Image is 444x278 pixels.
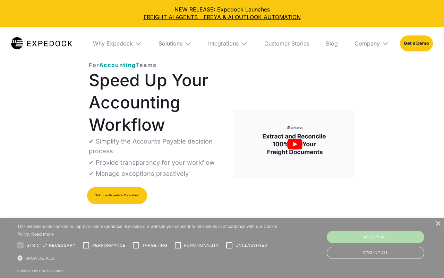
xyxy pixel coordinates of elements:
[89,61,157,69] p: For Teams
[159,40,182,47] div: Solutions
[27,243,76,248] span: Strictly necessary
[87,27,147,60] div: Why Expedock
[435,221,441,227] div: Close
[6,13,438,21] a: FREIGHT AI AGENTS - FREYA & AI OUTLOOK AUTOMATION
[349,27,394,60] div: Company
[184,243,219,248] span: Functionality
[25,256,54,260] span: Show details
[142,243,167,248] span: Targeting
[236,243,267,248] span: Unclassified
[203,27,253,60] div: Integrations
[17,269,64,273] a: Powered by cookie-script
[355,40,380,47] div: Company
[400,35,433,51] a: Get a Demo
[89,169,189,179] p: ✔ Manage exceptions proactively
[99,62,136,68] span: Accounting
[89,158,215,167] p: ✔ Provide transparency for your workflow
[208,40,239,47] div: Integrations
[87,187,147,204] a: Talk to an Expedock Consultant
[31,231,54,237] a: Read more
[89,69,223,136] h1: Speed Up Your Accounting Workflow
[6,6,438,21] div: NEW RELEASE: Expedock Launches
[259,27,315,60] a: Customer Stories
[234,110,355,178] a: open lightbox
[89,137,223,156] p: ✔ Simplify the Accounts Payable decision process
[17,224,277,237] span: This website uses cookies to improve user experience. By using our website you consent to all coo...
[327,231,424,243] div: Accept all
[321,27,343,60] a: Blog
[327,247,424,259] div: Decline all
[153,27,197,60] div: Solutions
[17,253,283,263] div: Show details
[92,243,126,248] span: Performance
[93,40,133,47] div: Why Expedock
